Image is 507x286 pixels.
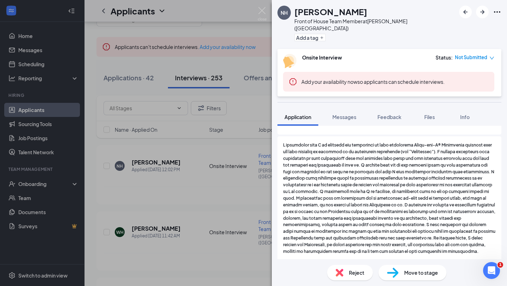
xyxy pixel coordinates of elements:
[476,6,489,18] button: ArrowRight
[294,18,456,32] div: Front of House Team Member at [PERSON_NAME] ([GEOGRAPHIC_DATA])
[283,142,496,255] span: L ipsumdolor sita C ad elitsedd eiu temporinci ut labo etdolorema Aliqu-eni-A® Minimvenia quisnos...
[483,262,500,279] iframe: Intercom live chat
[294,34,326,41] button: PlusAdd a tag
[320,36,324,40] svg: Plus
[478,8,487,16] svg: ArrowRight
[460,114,470,120] span: Info
[455,54,487,61] span: Not Submitted
[459,6,472,18] button: ArrowLeftNew
[497,262,503,268] span: 1
[281,9,288,16] div: NH
[489,56,494,61] span: down
[404,269,438,276] span: Move to stage
[284,114,311,120] span: Application
[436,54,453,61] div: Status :
[377,114,401,120] span: Feedback
[332,114,356,120] span: Messages
[301,78,357,85] button: Add your availability now
[349,269,364,276] span: Reject
[424,114,435,120] span: Files
[294,6,367,18] h1: [PERSON_NAME]
[289,77,297,86] svg: Error
[302,54,342,61] b: Onsite Interview
[290,258,321,266] span: yes (Correct)
[493,8,501,16] svg: Ellipses
[461,8,470,16] svg: ArrowLeftNew
[301,79,445,85] span: so applicants can schedule interviews.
